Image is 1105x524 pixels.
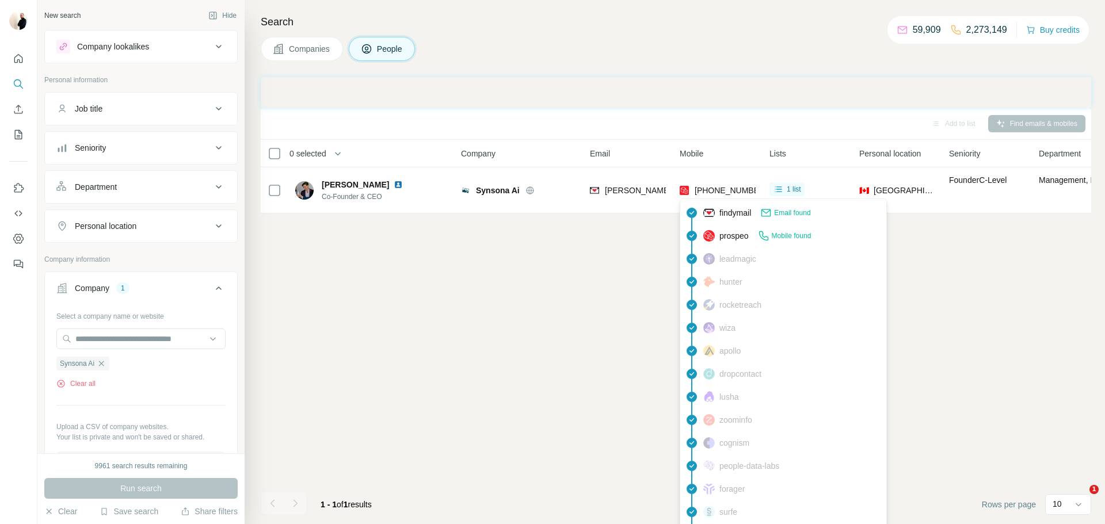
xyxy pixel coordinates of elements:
[590,148,610,159] span: Email
[75,103,102,114] div: Job title
[181,506,238,517] button: Share filters
[322,179,389,190] span: [PERSON_NAME]
[75,142,106,154] div: Seniority
[695,186,767,195] span: [PHONE_NUMBER]
[321,500,372,509] span: results
[719,345,741,357] span: apollo
[719,322,736,334] span: wiza
[461,186,470,195] img: Logo of Synsona Ai
[680,148,703,159] span: Mobile
[719,299,761,311] span: rocketreach
[100,506,158,517] button: Save search
[321,500,337,509] span: 1 - 1
[337,500,344,509] span: of
[772,231,811,241] span: Mobile found
[874,185,935,196] span: [GEOGRAPHIC_DATA]
[461,148,496,159] span: Company
[703,483,715,495] img: provider forager logo
[703,368,715,380] img: provider dropcontact logo
[56,432,226,442] p: Your list is private and won't be saved or shared.
[200,7,245,24] button: Hide
[719,230,749,242] span: prospeo
[605,186,807,195] span: [PERSON_NAME][EMAIL_ADDRESS][DOMAIN_NAME]
[590,185,599,196] img: provider findymail logo
[719,253,756,265] span: leadmagic
[9,124,28,145] button: My lists
[56,378,96,389] button: Clear all
[45,33,237,60] button: Company lookalikes
[9,178,28,198] button: Use Surfe on LinkedIn
[45,173,237,201] button: Department
[9,74,28,94] button: Search
[719,391,738,403] span: lusha
[703,414,715,426] img: provider zoominfo logo
[703,345,715,357] img: provider apollo logo
[116,283,129,293] div: 1
[60,358,94,369] span: Synsona Ai
[9,254,28,274] button: Feedback
[1053,498,1062,510] p: 10
[703,207,715,219] img: provider findymail logo
[1089,485,1099,494] span: 1
[322,192,407,202] span: Co-Founder & CEO
[44,506,77,517] button: Clear
[719,483,745,495] span: forager
[703,437,715,449] img: provider cognism logo
[703,230,715,242] img: provider prospeo logo
[56,452,226,472] button: Upload a list of companies
[9,203,28,224] button: Use Surfe API
[9,99,28,120] button: Enrich CSV
[966,23,1007,37] p: 2,273,149
[703,322,715,334] img: provider wiza logo
[982,499,1036,510] span: Rows per page
[95,461,188,471] div: 9961 search results remaining
[680,185,689,196] img: provider prospeo logo
[787,184,801,194] span: 1 list
[45,134,237,162] button: Seniority
[703,276,715,286] img: provider hunter logo
[9,12,28,30] img: Avatar
[77,41,149,52] div: Company lookalikes
[45,212,237,240] button: Personal location
[703,253,715,265] img: provider leadmagic logo
[45,274,237,307] button: Company1
[719,460,779,472] span: people-data-labs
[859,185,869,196] span: 🇨🇦
[913,23,941,37] p: 59,909
[949,175,1007,185] span: Founder C-Level
[719,368,761,380] span: dropcontact
[75,282,109,294] div: Company
[44,10,81,21] div: New search
[56,307,226,322] div: Select a company name or website
[45,95,237,123] button: Job title
[289,43,331,55] span: Companies
[719,276,742,288] span: hunter
[295,181,314,200] img: Avatar
[9,48,28,69] button: Quick start
[75,181,117,193] div: Department
[769,148,786,159] span: Lists
[261,14,1091,30] h4: Search
[703,460,715,471] img: provider people-data-labs logo
[703,391,715,403] img: provider lusha logo
[1039,148,1081,159] span: Department
[9,228,28,249] button: Dashboard
[394,180,403,189] img: LinkedIn logo
[1026,22,1080,38] button: Buy credits
[703,506,715,517] img: provider surfe logo
[859,148,921,159] span: Personal location
[44,75,238,85] p: Personal information
[949,148,980,159] span: Seniority
[44,254,238,265] p: Company information
[56,422,226,432] p: Upload a CSV of company websites.
[1066,485,1093,512] iframe: Intercom live chat
[719,414,752,426] span: zoominfo
[289,148,326,159] span: 0 selected
[719,437,749,449] span: cognism
[377,43,403,55] span: People
[476,185,520,196] span: Synsona Ai
[75,220,136,232] div: Personal location
[344,500,348,509] span: 1
[774,208,810,218] span: Email found
[719,207,751,219] span: findymail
